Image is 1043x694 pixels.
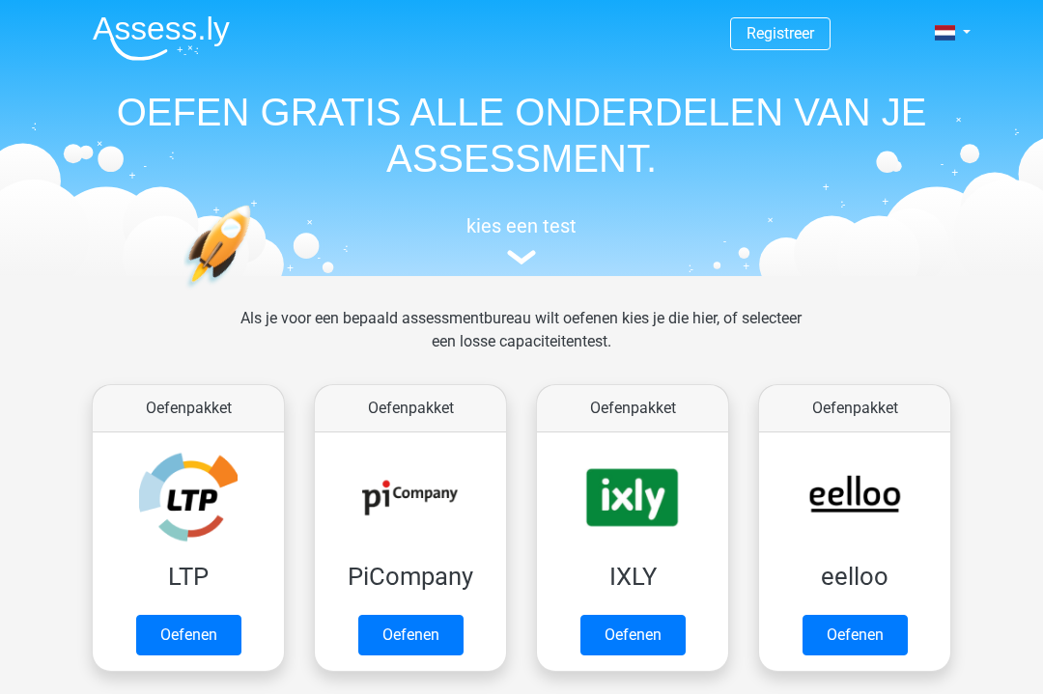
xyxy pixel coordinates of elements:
[358,615,464,655] a: Oefenen
[183,205,325,379] img: oefenen
[747,24,814,42] a: Registreer
[77,214,966,265] a: kies een test
[77,89,966,181] h1: OEFEN GRATIS ALLE ONDERDELEN VAN JE ASSESSMENT.
[225,307,817,376] div: Als je voor een bepaald assessmentbureau wilt oefenen kies je die hier, of selecteer een losse ca...
[803,615,908,655] a: Oefenen
[77,214,966,237] h5: kies een test
[507,250,536,264] img: assessment
[93,15,230,61] img: Assessly
[580,615,686,655] a: Oefenen
[136,615,241,655] a: Oefenen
